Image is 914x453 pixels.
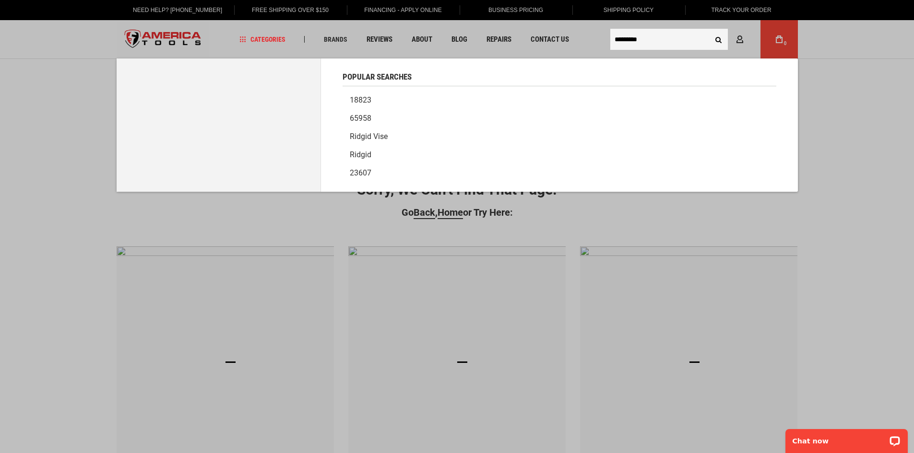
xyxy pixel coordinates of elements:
[343,91,776,109] a: 18823
[235,33,290,46] a: Categories
[239,36,285,43] span: Categories
[320,33,352,46] a: Brands
[343,146,776,164] a: Ridgid
[343,128,776,146] a: Ridgid vise
[324,36,347,43] span: Brands
[343,73,412,81] span: Popular Searches
[779,423,914,453] iframe: LiveChat chat widget
[710,30,728,48] button: Search
[343,109,776,128] a: 65958
[343,164,776,182] a: 23607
